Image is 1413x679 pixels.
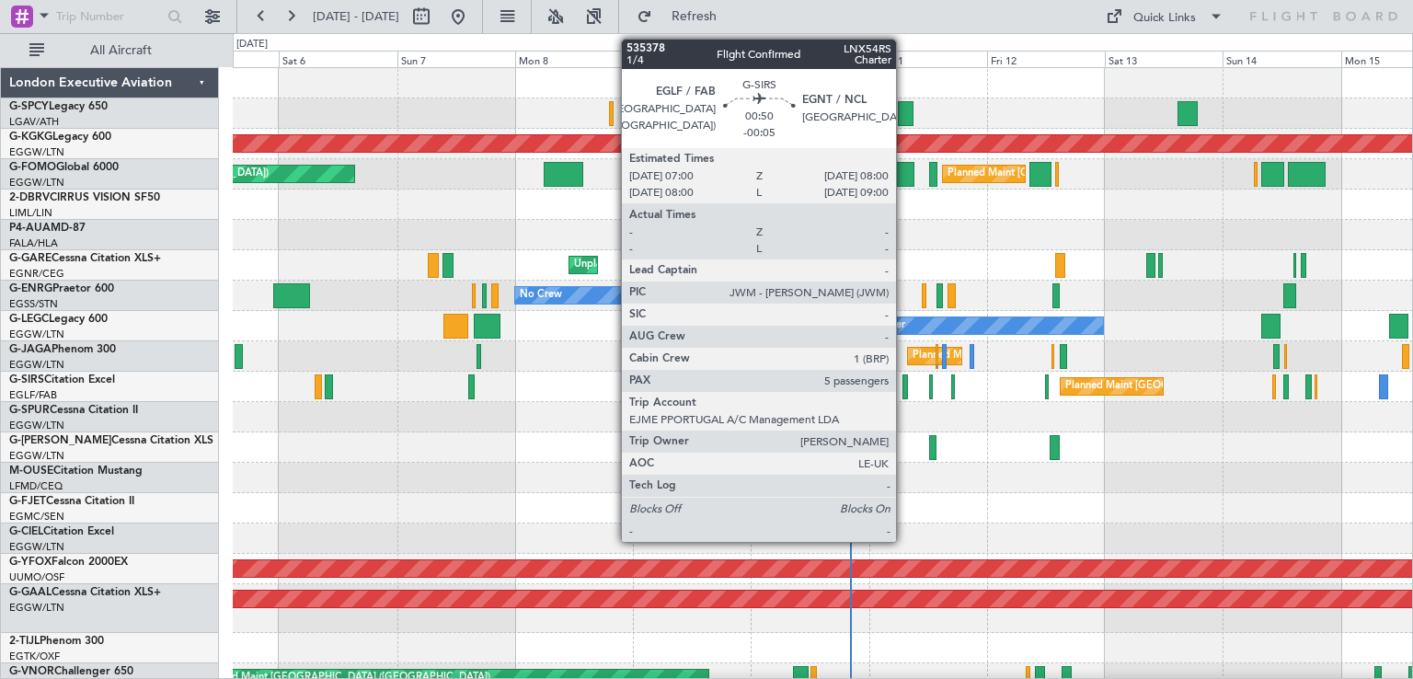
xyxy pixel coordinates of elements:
span: G-VNOR [9,666,54,677]
div: Wed 10 [751,51,868,67]
a: EGTK/OXF [9,650,60,663]
a: G-CIELCitation Excel [9,526,114,537]
a: G-JAGAPhenom 300 [9,344,116,355]
div: No Crew [520,282,562,309]
a: P4-AUAMD-87 [9,223,86,234]
a: G-SPCYLegacy 650 [9,101,108,112]
span: G-ENRG [9,283,52,294]
button: Refresh [628,2,739,31]
span: [DATE] - [DATE] [313,8,399,25]
a: G-ENRGPraetor 600 [9,283,114,294]
div: Sun 14 [1223,51,1340,67]
span: G-SPCY [9,101,49,112]
a: G-YFOXFalcon 2000EX [9,557,128,568]
span: G-JAGA [9,344,52,355]
a: LGAV/ATH [9,115,59,129]
a: G-GAALCessna Citation XLS+ [9,587,161,598]
span: G-SPUR [9,405,50,416]
a: EGGW/LTN [9,176,64,190]
span: 2-TIJL [9,636,40,647]
a: G-FJETCessna Citation II [9,496,134,507]
span: G-[PERSON_NAME] [9,435,111,446]
a: EGLF/FAB [9,388,57,402]
a: EGGW/LTN [9,358,64,372]
button: Quick Links [1097,2,1233,31]
a: 2-TIJLPhenom 300 [9,636,104,647]
span: G-FJET [9,496,46,507]
a: EGNR/CEG [9,267,64,281]
a: G-SPURCessna Citation II [9,405,138,416]
a: EGGW/LTN [9,419,64,432]
span: Refresh [656,10,733,23]
div: Unplanned Maint [PERSON_NAME] [574,251,741,279]
span: G-GAAL [9,587,52,598]
span: G-FOMO [9,162,56,173]
span: G-CIEL [9,526,43,537]
span: G-YFOX [9,557,52,568]
div: [DATE] [236,37,268,52]
div: Sat 6 [279,51,396,67]
div: AOG Maint [PERSON_NAME] [810,373,949,400]
div: Fri 12 [987,51,1105,67]
a: EGGW/LTN [9,145,64,159]
span: G-KGKG [9,132,52,143]
a: G-KGKGLegacy 600 [9,132,111,143]
button: All Aircraft [20,36,200,65]
span: 2-DBRV [9,192,50,203]
a: EGGW/LTN [9,328,64,341]
span: G-GARE [9,253,52,264]
a: EGSS/STN [9,297,58,311]
span: P4-AUA [9,223,51,234]
div: Mon 8 [515,51,633,67]
div: Sat 13 [1105,51,1223,67]
div: Planned Maint [GEOGRAPHIC_DATA] ([GEOGRAPHIC_DATA]) [948,160,1237,188]
a: 2-DBRVCIRRUS VISION SF50 [9,192,160,203]
a: G-SIRSCitation Excel [9,374,115,386]
div: Owner [874,312,905,339]
div: Sun 7 [397,51,515,67]
a: G-[PERSON_NAME]Cessna Citation XLS [9,435,213,446]
a: G-VNORChallenger 650 [9,666,133,677]
a: LFMD/CEQ [9,479,63,493]
input: Trip Number [56,3,162,30]
div: Planned Maint [GEOGRAPHIC_DATA] ([GEOGRAPHIC_DATA]) [913,342,1202,370]
a: EGMC/SEN [9,510,64,524]
span: G-LEGC [9,314,49,325]
a: EGGW/LTN [9,601,64,615]
div: Thu 11 [869,51,987,67]
a: EGGW/LTN [9,540,64,554]
a: LIML/LIN [9,206,52,220]
div: Unplanned Maint [GEOGRAPHIC_DATA] ([PERSON_NAME] Intl) [670,99,968,127]
span: All Aircraft [48,44,194,57]
a: UUMO/OSF [9,570,64,584]
div: Planned Maint [GEOGRAPHIC_DATA] ([GEOGRAPHIC_DATA]) [1065,373,1355,400]
span: G-SIRS [9,374,44,386]
a: G-FOMOGlobal 6000 [9,162,119,173]
a: G-GARECessna Citation XLS+ [9,253,161,264]
a: FALA/HLA [9,236,58,250]
a: G-LEGCLegacy 600 [9,314,108,325]
div: Tue 9 [633,51,751,67]
a: M-OUSECitation Mustang [9,466,143,477]
a: EGGW/LTN [9,449,64,463]
div: Quick Links [1133,9,1196,28]
span: M-OUSE [9,466,53,477]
